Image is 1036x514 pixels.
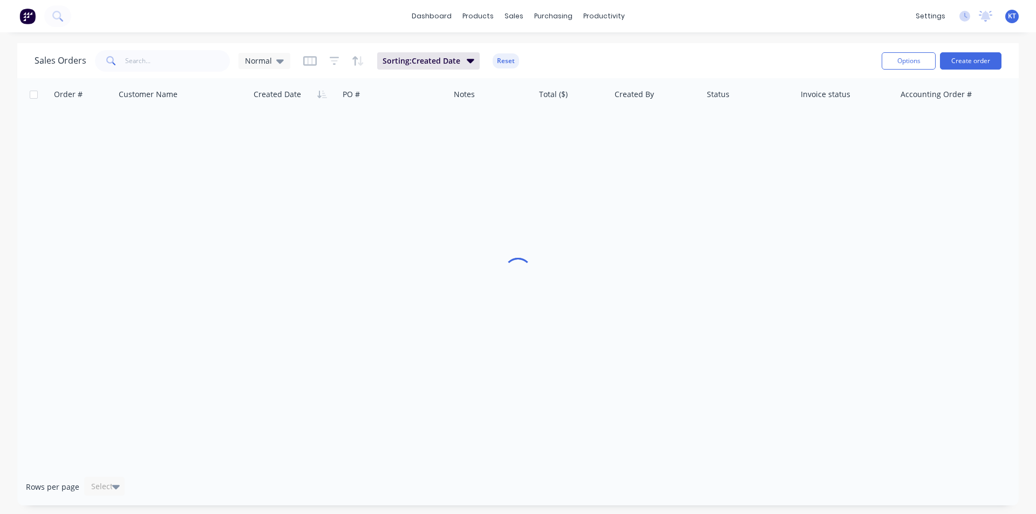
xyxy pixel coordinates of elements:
[245,55,272,66] span: Normal
[54,89,83,100] div: Order #
[91,481,119,492] div: Select...
[801,89,850,100] div: Invoice status
[377,52,480,70] button: Sorting:Created Date
[578,8,630,24] div: productivity
[35,56,86,66] h1: Sales Orders
[457,8,499,24] div: products
[254,89,301,100] div: Created Date
[707,89,730,100] div: Status
[454,89,475,100] div: Notes
[882,52,936,70] button: Options
[910,8,951,24] div: settings
[1008,11,1016,21] span: KT
[383,56,460,66] span: Sorting: Created Date
[406,8,457,24] a: dashboard
[493,53,519,68] button: Reset
[343,89,360,100] div: PO #
[539,89,568,100] div: Total ($)
[901,89,972,100] div: Accounting Order #
[119,89,178,100] div: Customer Name
[26,482,79,492] span: Rows per page
[19,8,36,24] img: Factory
[529,8,578,24] div: purchasing
[940,52,1001,70] button: Create order
[125,50,230,72] input: Search...
[615,89,654,100] div: Created By
[499,8,529,24] div: sales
